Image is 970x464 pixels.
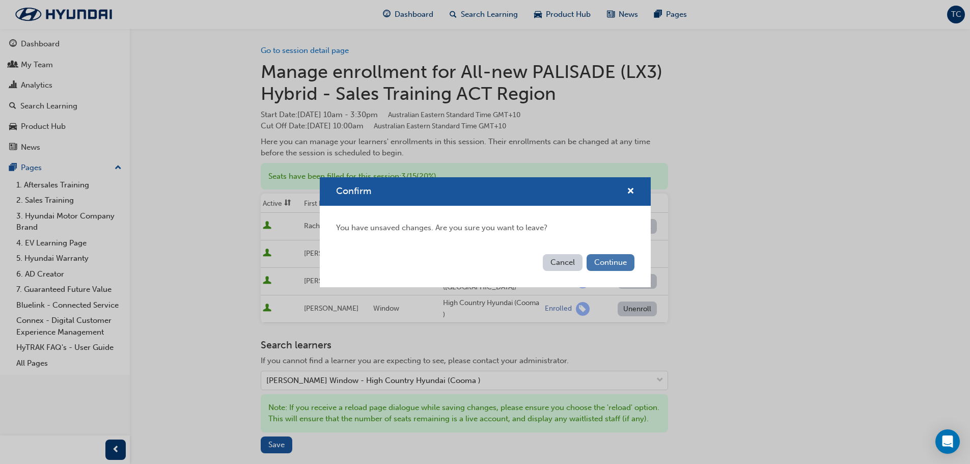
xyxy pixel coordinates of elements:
[336,185,371,197] span: Confirm
[627,187,634,197] span: cross-icon
[587,254,634,271] button: Continue
[320,206,651,250] div: You have unsaved changes. Are you sure you want to leave?
[320,177,651,287] div: Confirm
[543,254,583,271] button: Cancel
[627,185,634,198] button: cross-icon
[935,429,960,454] div: Open Intercom Messenger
